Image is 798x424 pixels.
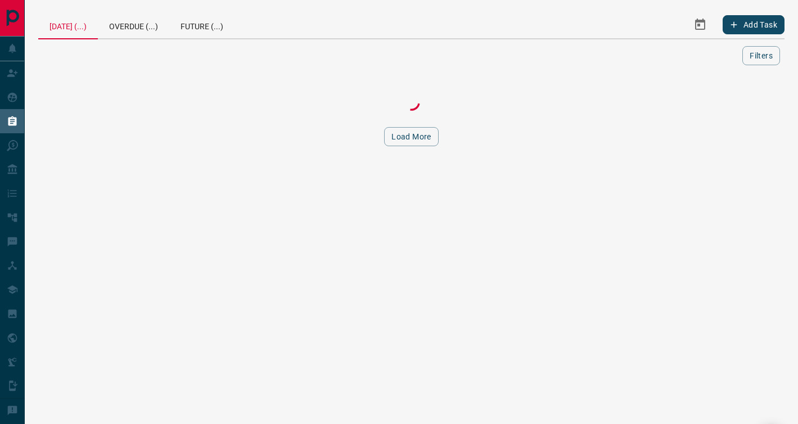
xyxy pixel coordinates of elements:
[384,127,439,146] button: Load More
[98,11,169,38] div: Overdue (...)
[742,46,780,65] button: Filters
[723,15,785,34] button: Add Task
[169,11,235,38] div: Future (...)
[38,11,98,39] div: [DATE] (...)
[687,11,714,38] button: Select Date Range
[355,91,468,114] div: Loading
